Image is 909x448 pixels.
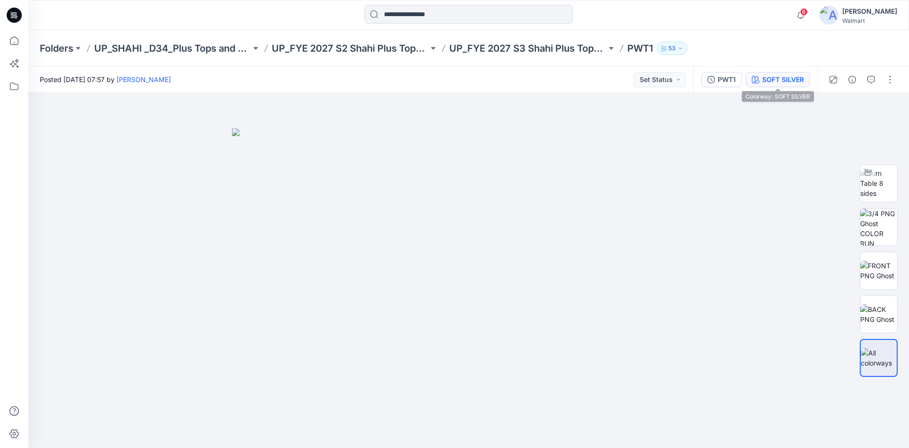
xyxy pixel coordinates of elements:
button: SOFT SILVER [746,72,810,87]
div: Walmart [842,17,897,24]
img: avatar [820,6,838,25]
a: Folders [40,42,73,55]
a: UP_FYE 2027 S2 Shahi Plus Tops and Dress [272,42,428,55]
a: [PERSON_NAME] [116,75,171,83]
p: PWT1 [627,42,653,55]
div: [PERSON_NAME] [842,6,897,17]
img: FRONT PNG Ghost [860,261,897,281]
button: 53 [657,42,687,55]
img: All colorways [861,348,897,368]
img: Turn Table 8 sides [860,168,897,198]
span: Posted [DATE] 07:57 by [40,74,171,84]
button: PWT1 [701,72,742,87]
img: BACK PNG Ghost [860,304,897,324]
a: UP_FYE 2027 S3 Shahi Plus Tops and Dress [449,42,606,55]
span: 6 [800,8,808,16]
a: UP_SHAHI _D34_Plus Tops and Dresses [94,42,251,55]
img: 3/4 PNG Ghost COLOR RUN [860,209,897,246]
p: 53 [668,43,676,54]
div: SOFT SILVER [762,74,804,85]
div: PWT1 [718,74,736,85]
button: Details [845,72,860,87]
